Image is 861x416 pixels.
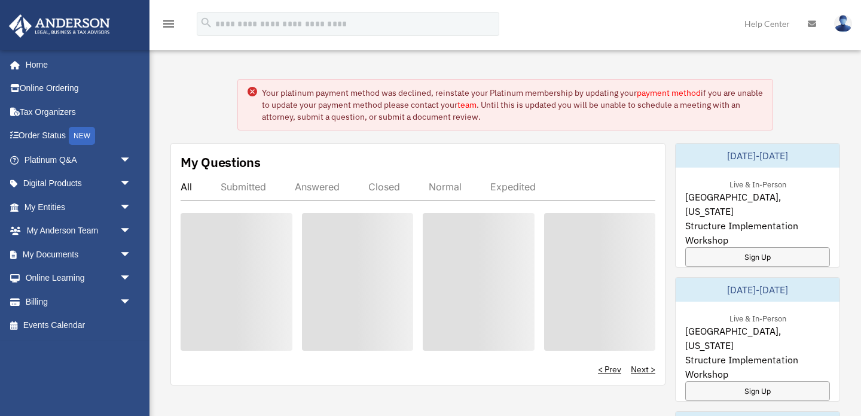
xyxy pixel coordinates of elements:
a: Sign Up [685,381,830,401]
a: menu [161,21,176,31]
div: All [181,181,192,193]
a: Online Ordering [8,77,149,101]
div: Expedited [490,181,536,193]
a: payment method [637,87,701,98]
a: My Documentsarrow_drop_down [8,242,149,266]
span: arrow_drop_down [120,172,143,196]
a: Sign Up [685,247,830,267]
a: Home [8,53,143,77]
div: Submitted [221,181,266,193]
a: My Entitiesarrow_drop_down [8,195,149,219]
a: Events Calendar [8,314,149,338]
div: My Questions [181,153,261,171]
div: Your platinum payment method was declined, reinstate your Platinum membership by updating your if... [262,87,763,123]
a: Digital Productsarrow_drop_down [8,172,149,196]
i: menu [161,17,176,31]
a: Billingarrow_drop_down [8,290,149,314]
div: Closed [368,181,400,193]
a: team [457,99,477,110]
a: Platinum Q&Aarrow_drop_down [8,148,149,172]
a: Next > [631,363,655,375]
span: arrow_drop_down [120,148,143,172]
span: arrow_drop_down [120,290,143,314]
span: Structure Implementation Workshop [685,353,830,381]
div: Normal [429,181,462,193]
div: Answered [295,181,340,193]
span: arrow_drop_down [120,219,143,244]
div: Live & In-Person [720,177,796,190]
i: search [200,16,213,29]
div: [DATE]-[DATE] [676,144,839,168]
span: arrow_drop_down [120,242,143,267]
span: [GEOGRAPHIC_DATA], [US_STATE] [685,190,830,218]
a: Tax Organizers [8,100,149,124]
div: Live & In-Person [720,311,796,324]
div: NEW [69,127,95,145]
img: User Pic [834,15,852,32]
span: arrow_drop_down [120,195,143,220]
span: Structure Implementation Workshop [685,218,830,247]
a: Order StatusNEW [8,124,149,148]
div: [DATE]-[DATE] [676,278,839,302]
span: arrow_drop_down [120,266,143,291]
img: Anderson Advisors Platinum Portal [5,14,114,38]
a: Online Learningarrow_drop_down [8,266,149,290]
span: [GEOGRAPHIC_DATA], [US_STATE] [685,324,830,353]
a: < Prev [598,363,621,375]
a: My Anderson Teamarrow_drop_down [8,219,149,243]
